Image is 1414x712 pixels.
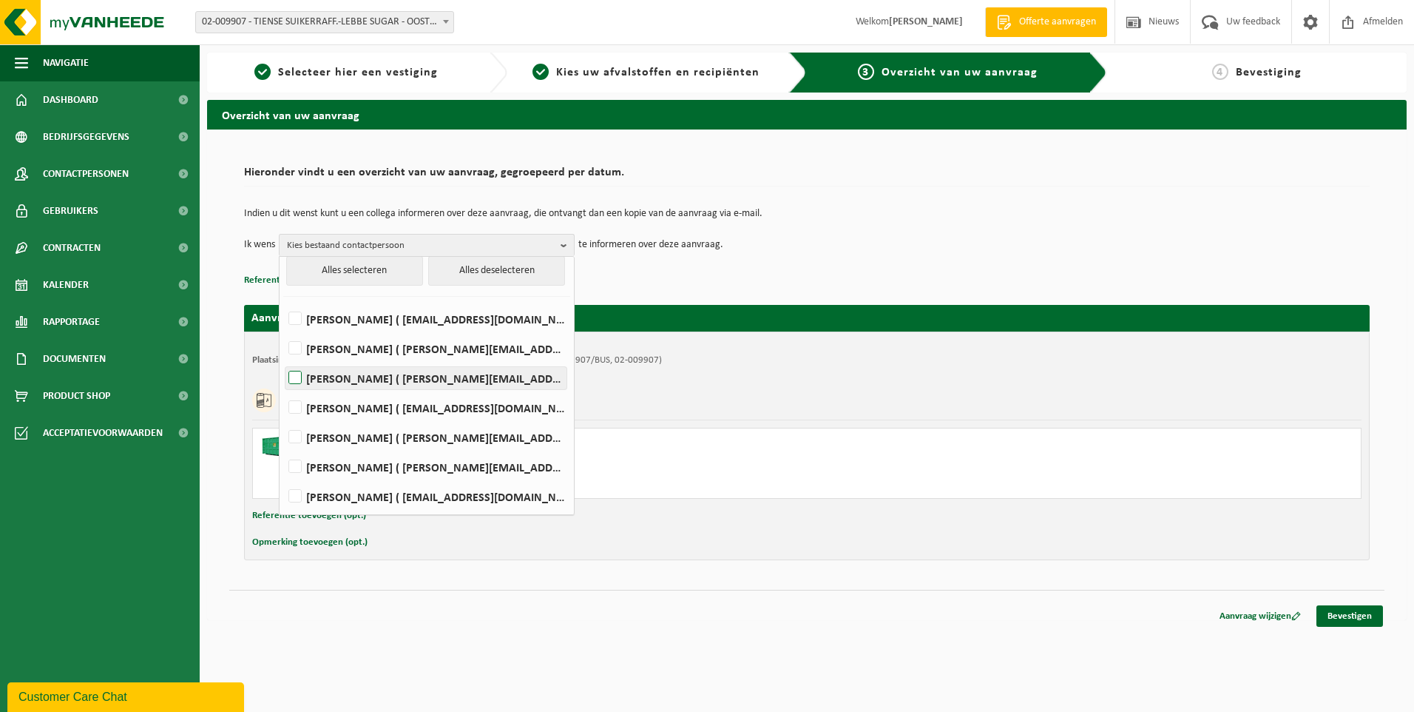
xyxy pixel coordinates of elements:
[858,64,874,80] span: 3
[252,533,368,552] button: Opmerking toevoegen (opt.)
[285,367,566,389] label: [PERSON_NAME] ( [PERSON_NAME][EMAIL_ADDRESS][DOMAIN_NAME] )
[532,64,549,80] span: 2
[985,7,1107,37] a: Offerte aanvragen
[889,16,963,27] strong: [PERSON_NAME]
[1015,15,1100,30] span: Offerte aanvragen
[287,235,555,257] span: Kies bestaand contactpersoon
[1208,605,1312,627] a: Aanvraag wijzigen
[578,234,723,256] p: te informeren over deze aanvraag.
[43,118,129,155] span: Bedrijfsgegevens
[244,209,1370,219] p: Indien u dit wenst kunt u een collega informeren over deze aanvraag, die ontvangt dan een kopie v...
[251,312,362,324] strong: Aanvraag voor [DATE]
[279,234,575,256] button: Kies bestaand contactpersoon
[260,436,305,458] img: HK-XC-40-GN-00.png
[254,64,271,80] span: 1
[195,11,454,33] span: 02-009907 - TIENSE SUIKERRAFF.-LEBBE SUGAR - OOSTKAMP
[252,355,317,365] strong: Plaatsingsadres:
[515,64,778,81] a: 2Kies uw afvalstoffen en recipiënten
[285,486,566,508] label: [PERSON_NAME] ( [EMAIL_ADDRESS][DOMAIN_NAME] )
[1212,64,1228,80] span: 4
[278,67,438,78] span: Selecteer hier een vestiging
[285,397,566,419] label: [PERSON_NAME] ( [EMAIL_ADDRESS][DOMAIN_NAME] )
[43,155,129,192] span: Contactpersonen
[43,81,98,118] span: Dashboard
[43,192,98,229] span: Gebruikers
[43,229,101,266] span: Contracten
[43,377,110,414] span: Product Shop
[7,679,247,712] iframe: chat widget
[882,67,1038,78] span: Overzicht van uw aanvraag
[556,67,760,78] span: Kies uw afvalstoffen en recipiënten
[319,479,866,491] div: Aantal: 1
[244,271,358,290] button: Referentie toevoegen (opt.)
[285,456,566,478] label: [PERSON_NAME] ( [PERSON_NAME][EMAIL_ADDRESS][DOMAIN_NAME] )
[207,100,1407,129] h2: Overzicht van uw aanvraag
[252,506,366,525] button: Referentie toevoegen (opt.)
[43,340,106,377] span: Documenten
[244,234,275,256] p: Ik wens
[285,337,566,360] label: [PERSON_NAME] ( [PERSON_NAME][EMAIL_ADDRESS][DOMAIN_NAME] )
[43,266,89,303] span: Kalender
[1236,67,1302,78] span: Bevestiging
[214,64,478,81] a: 1Selecteer hier een vestiging
[43,414,163,451] span: Acceptatievoorwaarden
[43,303,100,340] span: Rapportage
[285,308,566,330] label: [PERSON_NAME] ( [EMAIL_ADDRESS][DOMAIN_NAME] )
[1316,605,1383,627] a: Bevestigen
[286,256,423,286] button: Alles selecteren
[319,460,866,471] div: Ophalen en plaatsen lege container
[196,12,453,33] span: 02-009907 - TIENSE SUIKERRAFF.-LEBBE SUGAR - OOSTKAMP
[244,167,1370,187] h2: Hieronder vindt u een overzicht van uw aanvraag, gegroepeerd per datum.
[428,256,565,286] button: Alles deselecteren
[285,426,566,449] label: [PERSON_NAME] ( [PERSON_NAME][EMAIL_ADDRESS][DOMAIN_NAME] )
[43,44,89,81] span: Navigatie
